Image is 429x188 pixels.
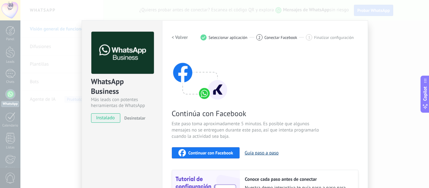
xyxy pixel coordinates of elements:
span: Este paso toma aproximadamente 5 minutos. Es posible que algunos mensajes no se entreguen durante... [172,121,321,140]
span: 2 [258,35,260,40]
img: connect with facebook [172,51,228,101]
span: Conectar Facebook [264,35,297,40]
span: Continúa con Facebook [172,109,321,118]
button: Guía paso a paso [245,150,279,156]
div: WhatsApp Business [91,77,153,97]
button: Continuar con Facebook [172,147,240,158]
span: Continuar con Facebook [188,151,233,155]
div: Más leads con potentes herramientas de WhatsApp [91,97,153,109]
img: logo_main.png [91,32,154,74]
span: 3 [308,35,310,40]
button: < Volver [172,32,188,43]
span: Copilot [422,86,428,101]
span: instalado [91,113,120,123]
span: Seleccionar aplicación [209,35,247,40]
span: Desinstalar [124,115,145,121]
h2: < Volver [172,35,188,40]
button: Desinstalar [122,113,145,123]
span: Finalizar configuración [314,35,354,40]
h2: Conoce cada paso antes de conectar [245,176,352,182]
